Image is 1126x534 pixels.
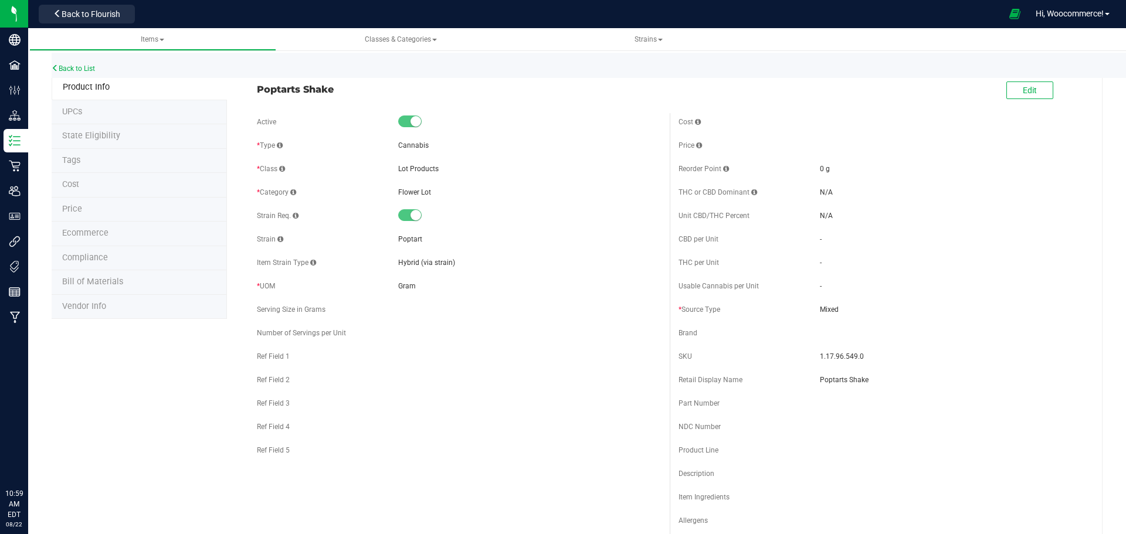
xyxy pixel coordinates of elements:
[1002,2,1028,25] span: Open Ecommerce Menu
[62,228,108,238] span: Ecommerce
[1006,81,1053,99] button: Edit
[679,212,749,220] span: Unit CBD/THC Percent
[141,35,164,43] span: Items
[398,188,431,196] span: Flower Lot
[398,141,429,149] span: Cannabis
[9,110,21,121] inline-svg: Distribution
[9,261,21,273] inline-svg: Tags
[679,352,692,360] span: SKU
[820,235,822,243] span: -
[257,235,283,243] span: Strain
[9,185,21,197] inline-svg: Users
[62,131,120,141] span: Tag
[39,5,135,23] button: Back to Flourish
[398,282,416,290] span: Gram
[820,165,830,173] span: 0 g
[257,188,296,196] span: Category
[62,155,80,165] span: Tag
[679,446,718,454] span: Product Line
[679,259,719,267] span: THC per Unit
[820,212,833,220] span: N/A
[257,352,290,360] span: Ref Field 1
[9,135,21,147] inline-svg: Inventory
[679,282,759,290] span: Usable Cannabis per Unit
[12,440,47,475] iframe: Resource center
[398,235,422,243] span: Poptart
[679,399,720,407] span: Part Number
[62,179,79,189] span: Cost
[9,210,21,222] inline-svg: User Roles
[62,301,106,311] span: Vendor Info
[679,235,718,243] span: CBD per Unit
[257,118,276,126] span: Active
[257,82,661,96] span: Poptarts Shake
[679,470,714,478] span: Description
[679,423,721,431] span: NDC Number
[9,160,21,172] inline-svg: Retail
[5,488,23,520] p: 10:59 AM EDT
[679,165,729,173] span: Reorder Point
[9,286,21,298] inline-svg: Reports
[679,188,757,196] span: THC or CBD Dominant
[257,165,285,173] span: Class
[257,329,346,337] span: Number of Servings per Unit
[820,375,1083,385] span: Poptarts Shake
[9,236,21,247] inline-svg: Integrations
[679,493,730,501] span: Item Ingredients
[5,520,23,529] p: 08/22
[257,259,316,267] span: Item Strain Type
[398,165,439,173] span: Lot Products
[820,282,822,290] span: -
[679,305,720,314] span: Source Type
[63,82,110,92] span: Product Info
[1023,86,1037,95] span: Edit
[398,259,455,267] span: Hybrid (via strain)
[257,282,275,290] span: UOM
[62,253,108,263] span: Compliance
[62,204,82,214] span: Price
[257,305,325,314] span: Serving Size in Grams
[62,107,82,117] span: Tag
[9,34,21,46] inline-svg: Company
[35,438,49,453] iframe: Resource center unread badge
[679,376,742,384] span: Retail Display Name
[257,376,290,384] span: Ref Field 2
[257,446,290,454] span: Ref Field 5
[1036,9,1104,18] span: Hi, Woocommerce!
[257,423,290,431] span: Ref Field 4
[62,277,123,287] span: Bill of Materials
[9,84,21,96] inline-svg: Configuration
[679,329,697,337] span: Brand
[679,118,701,126] span: Cost
[820,188,833,196] span: N/A
[820,259,822,267] span: -
[679,516,708,525] span: Allergens
[257,141,283,149] span: Type
[820,351,1083,362] span: 1.17.96.549.0
[257,212,299,220] span: Strain Req.
[62,9,120,19] span: Back to Flourish
[365,35,437,43] span: Classes & Categories
[679,141,702,149] span: Price
[52,64,95,73] a: Back to List
[9,59,21,71] inline-svg: Facilities
[257,399,290,407] span: Ref Field 3
[635,35,663,43] span: Strains
[820,304,1083,315] span: Mixed
[9,311,21,323] inline-svg: Manufacturing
